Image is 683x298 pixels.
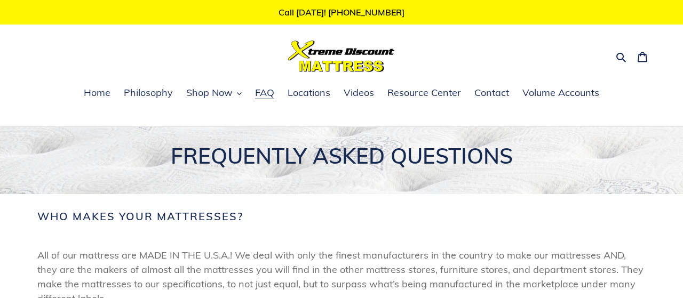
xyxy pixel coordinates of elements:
[382,85,466,101] a: Resource Center
[171,143,513,168] span: FREQUENTLY ASKED QUESTIONS
[338,85,379,101] a: Videos
[255,86,274,99] span: FAQ
[288,41,395,72] img: Xtreme Discount Mattress
[474,86,509,99] span: Contact
[124,86,173,99] span: Philosophy
[84,86,110,99] span: Home
[37,210,243,223] span: Who makes your mattresses?
[517,85,605,101] a: Volume Accounts
[522,86,599,99] span: Volume Accounts
[186,86,233,99] span: Shop Now
[282,85,336,101] a: Locations
[387,86,461,99] span: Resource Center
[469,85,514,101] a: Contact
[78,85,116,101] a: Home
[181,85,247,101] button: Shop Now
[288,86,330,99] span: Locations
[250,85,280,101] a: FAQ
[344,86,374,99] span: Videos
[118,85,178,101] a: Philosophy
